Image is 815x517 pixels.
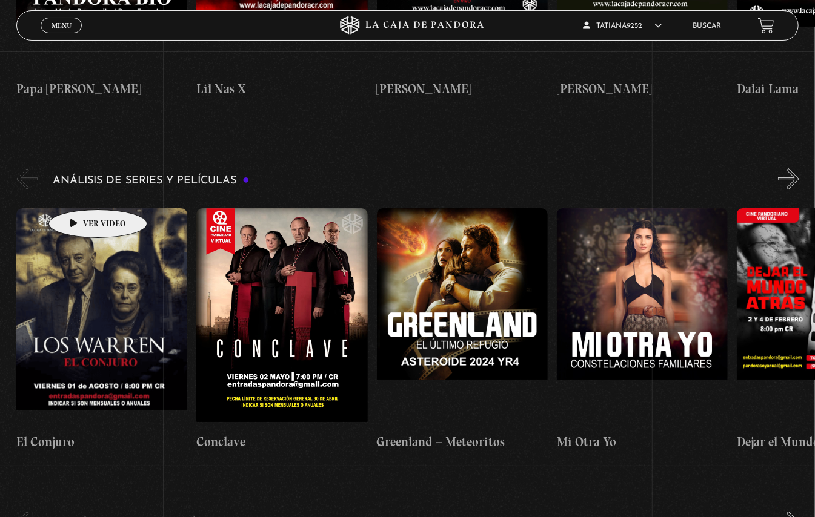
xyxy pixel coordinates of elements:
h4: Papa [PERSON_NAME] [16,79,187,99]
button: Previous [16,168,38,189]
h4: Greenland – Meteoritos [377,432,548,452]
a: Conclave [196,199,367,461]
a: View your shopping cart [758,18,774,34]
h4: [PERSON_NAME] [377,79,548,99]
a: Greenland – Meteoritos [377,199,548,461]
a: Mi Otra Yo [557,199,728,461]
h4: Mi Otra Yo [557,432,728,452]
h4: Lil Nas X [196,79,367,99]
a: Buscar [693,22,722,30]
h4: El Conjuro [16,432,187,452]
a: El Conjuro [16,199,187,461]
span: Menu [52,22,72,29]
h4: [PERSON_NAME] [557,79,728,99]
h4: Conclave [196,432,367,452]
span: Cerrar [47,32,76,41]
span: tatiana9252 [583,22,662,30]
button: Next [778,168,799,189]
h3: Análisis de series y películas [53,175,250,186]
